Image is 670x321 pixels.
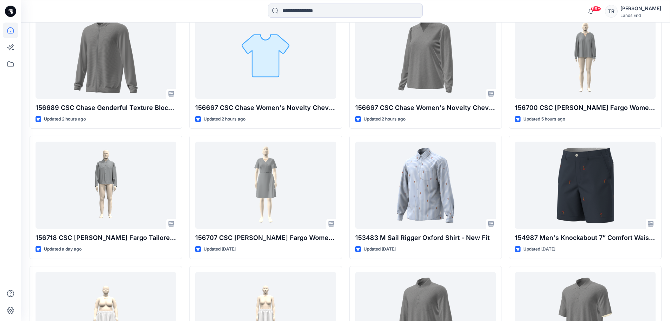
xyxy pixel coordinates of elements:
[620,4,661,13] div: [PERSON_NAME]
[36,233,176,243] p: 156718 CSC [PERSON_NAME] Fargo Tailored Utility Jacket_DEVELOPMENT
[204,116,245,123] p: Updated 2 hours ago
[605,5,618,18] div: TR
[523,116,565,123] p: Updated 5 hours ago
[355,142,496,229] a: 153483 M Sail Rigger Oxford Shirt - New Fit
[36,142,176,229] a: 156718 CSC Wells Fargo Tailored Utility Jacket_DEVELOPMENT
[515,233,656,243] p: 154987 Men's Knockabout 7” Comfort Waist Classic Fit Chino Short
[195,233,336,243] p: 156707 CSC [PERSON_NAME] Fargo Women's Tailored Wrap Dress-Fit
[195,12,336,99] a: 156667 CSC Chase Women's Novelty Chevron LS Collared Top option 1
[204,246,236,253] p: Updated [DATE]
[36,12,176,99] a: 156689 CSC Chase Genderful Texture Block Zip Front Jacket
[523,246,555,253] p: Updated [DATE]
[364,246,396,253] p: Updated [DATE]
[620,13,661,18] div: Lands End
[195,103,336,113] p: 156667 CSC Chase Women's Novelty Chevron LS Collared Top option 1
[355,233,496,243] p: 153483 M Sail Rigger Oxford Shirt - New Fit
[515,103,656,113] p: 156700 CSC [PERSON_NAME] Fargo Women's Topstitched V-Neck Blouse_DEVELOPMENT
[515,12,656,99] a: 156700 CSC Wells Fargo Women's Topstitched V-Neck Blouse_DEVELOPMENT
[36,103,176,113] p: 156689 CSC Chase Genderful Texture Block Zip Front Jacket
[44,246,82,253] p: Updated a day ago
[364,116,406,123] p: Updated 2 hours ago
[355,12,496,99] a: 156667 CSC Chase Women's Novelty Chevron LS Collared Top option2
[195,142,336,229] a: 156707 CSC Wells Fargo Women's Tailored Wrap Dress-Fit
[44,116,86,123] p: Updated 2 hours ago
[355,103,496,113] p: 156667 CSC Chase Women's Novelty Chevron LS Collared Top option2
[515,142,656,229] a: 154987 Men's Knockabout 7” Comfort Waist Classic Fit Chino Short
[591,6,601,12] span: 99+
